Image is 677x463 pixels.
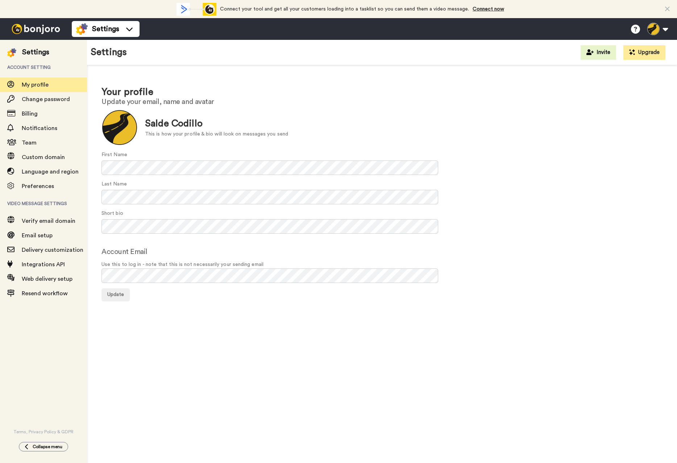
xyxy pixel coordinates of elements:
span: Delivery customization [22,247,83,253]
span: Preferences [22,183,54,189]
span: Collapse menu [33,444,62,450]
span: Email setup [22,233,53,238]
span: My profile [22,82,49,88]
span: Change password [22,96,70,102]
h2: Update your email, name and avatar [101,98,663,106]
label: Last Name [101,180,127,188]
span: Language and region [22,169,79,175]
label: Short bio [101,210,123,217]
span: Use this to log in - note that this is not necessarily your sending email [101,261,663,268]
span: Team [22,140,37,146]
span: Billing [22,111,38,117]
button: Upgrade [623,45,665,60]
span: Custom domain [22,154,65,160]
button: Update [101,288,130,301]
span: Integrations API [22,262,65,267]
label: First Name [101,151,127,159]
span: Update [107,292,124,297]
span: Connect your tool and get all your customers loading into a tasklist so you can send them a video... [220,7,469,12]
div: animation [176,3,216,16]
div: This is how your profile & bio will look on messages you send [145,130,288,138]
div: Salde Codillo [145,117,288,130]
h1: Settings [91,47,127,58]
button: Collapse menu [19,442,68,451]
span: Web delivery setup [22,276,72,282]
img: settings-colored.svg [7,48,16,57]
label: Account Email [101,246,148,257]
span: Notifications [22,125,57,131]
div: Settings [22,47,49,57]
img: settings-colored.svg [76,23,88,35]
span: Verify email domain [22,218,75,224]
span: Settings [92,24,119,34]
h1: Your profile [101,87,663,97]
button: Invite [581,45,616,60]
span: Resend workflow [22,291,68,296]
a: Connect now [473,7,504,12]
img: bj-logo-header-white.svg [9,24,63,34]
